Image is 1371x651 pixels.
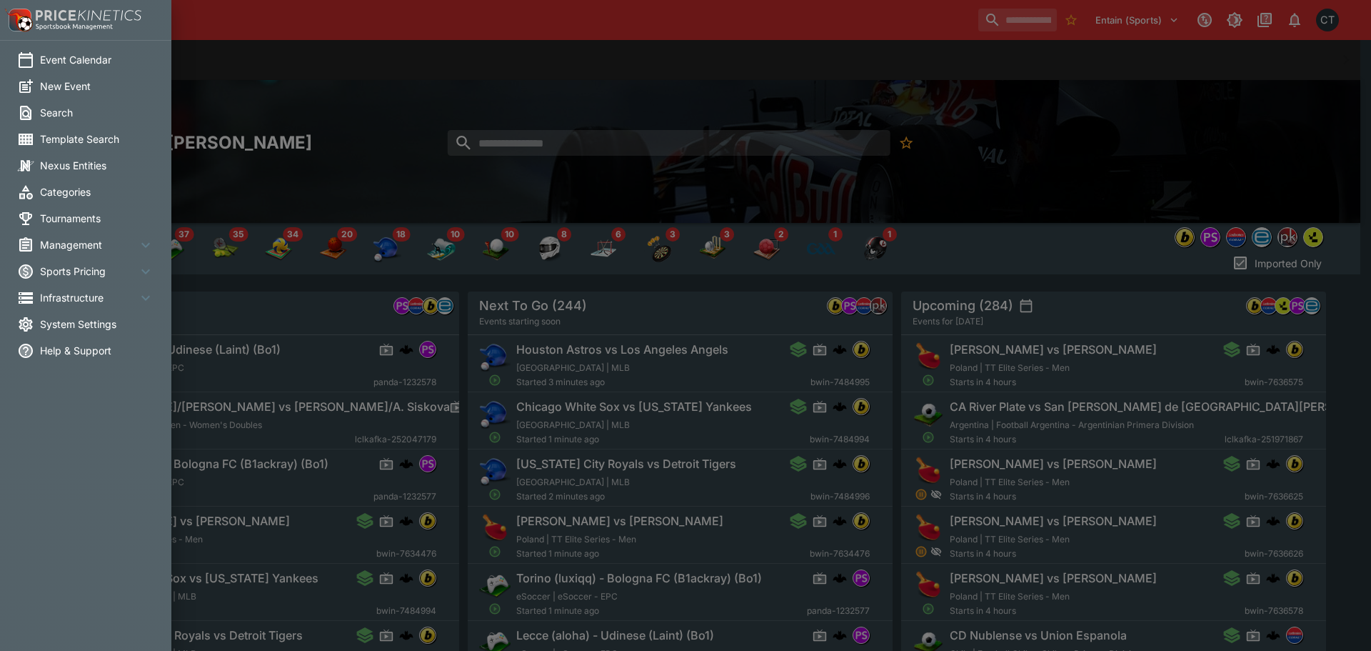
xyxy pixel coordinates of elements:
[4,6,33,34] img: PriceKinetics Logo
[40,343,154,358] span: Help & Support
[40,237,137,252] span: Management
[40,131,154,146] span: Template Search
[40,52,154,67] span: Event Calendar
[40,317,154,332] span: System Settings
[40,264,137,279] span: Sports Pricing
[40,290,137,305] span: Infrastructure
[40,211,154,226] span: Tournaments
[40,105,154,120] span: Search
[36,24,113,30] img: Sportsbook Management
[40,79,154,94] span: New Event
[40,184,154,199] span: Categories
[40,158,154,173] span: Nexus Entities
[36,10,141,21] img: PriceKinetics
